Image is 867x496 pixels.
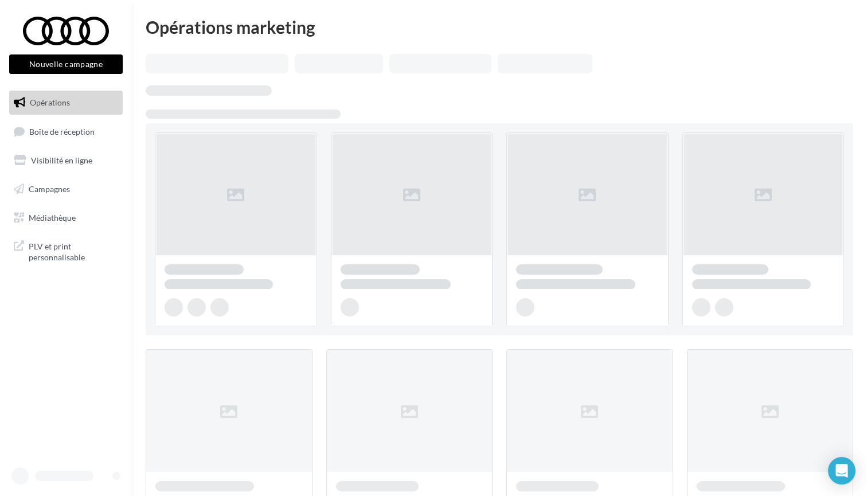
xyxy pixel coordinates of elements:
span: Médiathèque [29,212,76,222]
a: Médiathèque [7,206,125,230]
button: Nouvelle campagne [9,54,123,74]
span: PLV et print personnalisable [29,239,118,263]
span: Opérations [30,97,70,107]
div: Open Intercom Messenger [828,457,856,485]
span: Visibilité en ligne [31,155,92,165]
span: Campagnes [29,184,70,194]
a: PLV et print personnalisable [7,234,125,268]
div: Opérations marketing [146,18,853,36]
a: Visibilité en ligne [7,149,125,173]
a: Campagnes [7,177,125,201]
span: Boîte de réception [29,126,95,136]
a: Boîte de réception [7,119,125,144]
a: Opérations [7,91,125,115]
